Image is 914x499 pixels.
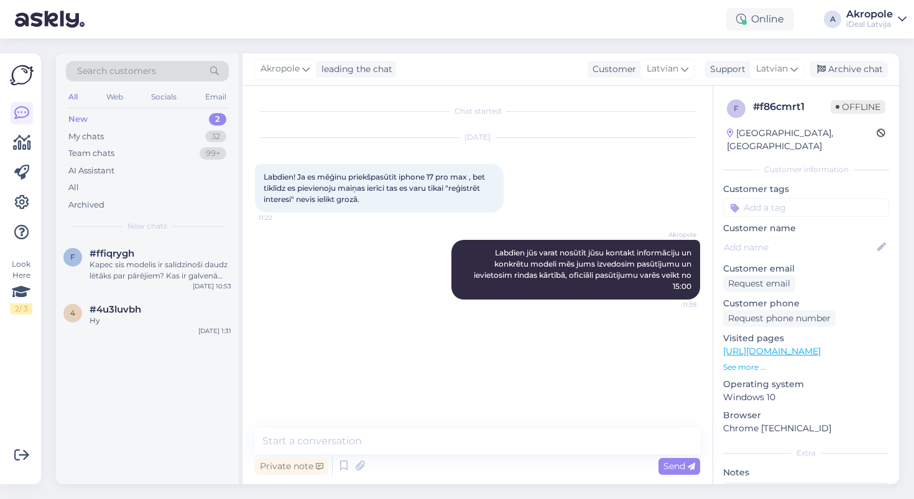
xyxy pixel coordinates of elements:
img: Askly Logo [10,63,34,87]
input: Add name [724,240,875,254]
div: # f86cmrt1 [753,99,831,114]
p: See more ... [723,362,889,373]
div: AI Assistant [68,165,114,177]
span: #4u3luvbh [90,304,141,315]
div: iDeal Latvija [846,19,893,29]
div: Team chats [68,147,114,160]
div: leading the chat [316,63,392,76]
div: Request email [723,275,795,292]
p: Chrome [TECHNICAL_ID] [723,422,889,435]
span: 11:22 [259,213,305,222]
span: Latvian [647,62,678,76]
p: Customer email [723,262,889,275]
div: Customer information [723,164,889,175]
div: 2 / 3 [10,303,32,314]
p: Customer tags [723,183,889,196]
span: f [70,252,75,262]
div: Socials [149,89,179,105]
p: Operating system [723,378,889,391]
input: Add a tag [723,198,889,217]
div: [DATE] 10:53 [193,282,231,291]
a: [URL][DOMAIN_NAME] [723,346,821,357]
div: My chats [68,130,104,143]
div: Archived [68,199,104,211]
span: #ffiqrygh [90,248,134,259]
div: Archive chat [810,61,888,78]
a: AkropoleiDeal Latvija [846,9,907,29]
span: 4 [70,308,75,318]
div: All [66,89,80,105]
p: Visited pages [723,332,889,345]
div: 2 [209,113,226,126]
div: A [824,11,841,28]
p: Customer name [723,222,889,235]
span: Send [663,460,695,472]
span: Latvian [756,62,788,76]
span: f [734,104,739,113]
p: Windows 10 [723,391,889,404]
p: Notes [723,466,889,479]
div: Chat started [255,106,700,117]
div: Look Here [10,259,32,314]
div: Web [104,89,126,105]
div: Kapec sis modelis ir salīdzinoši daudz lētāks par pārējiem? Kas ir galvenā atšķirība? [90,259,231,282]
span: Labdien! Ja es mēģinu priekšpasūtīt iphone 17 pro max , bet tiklīdz es pievienoju maiņas ierīci t... [264,172,487,204]
div: 32 [205,130,226,143]
div: All [68,181,79,194]
span: Labdien jūs varat nosūtīt jūsu kontakt informāciju un konkrētu modeli mēs jums izvedosim pasūtīju... [474,248,693,291]
div: Email [203,89,229,105]
div: 99+ [200,147,226,160]
div: [DATE] 1:31 [198,326,231,336]
div: Akropole [846,9,893,19]
div: Online [726,8,794,30]
div: Request phone number [723,310,836,327]
div: Hy [90,315,231,326]
div: Customer [588,63,636,76]
span: Akropole [261,62,300,76]
span: 11:39 [650,300,696,309]
div: Extra [723,447,889,459]
div: [DATE] [255,132,700,143]
div: [GEOGRAPHIC_DATA], [GEOGRAPHIC_DATA] [727,127,877,153]
p: Browser [723,409,889,422]
div: Private note [255,458,328,475]
div: Support [705,63,746,76]
span: Search customers [77,65,156,78]
div: New [68,113,88,126]
span: New chats [127,221,167,232]
span: Offline [831,100,885,114]
span: Akropole [650,230,696,239]
p: Customer phone [723,297,889,310]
